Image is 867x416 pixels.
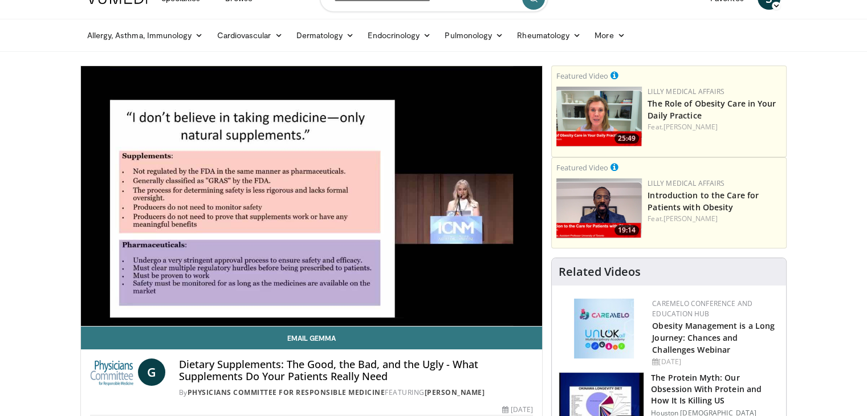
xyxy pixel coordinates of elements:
[80,24,210,47] a: Allergy, Asthma, Immunology
[556,178,642,238] a: 19:14
[651,372,779,406] h3: The Protein Myth: Our Obsession With Protein and How It Is Killing US
[179,388,533,398] div: By FEATURING
[588,24,632,47] a: More
[556,71,608,81] small: Featured Video
[438,24,510,47] a: Pulmonology
[664,122,718,132] a: [PERSON_NAME]
[556,87,642,146] img: e1208b6b-349f-4914-9dd7-f97803bdbf1d.png.150x105_q85_crop-smart_upscale.png
[81,327,543,349] a: Email Gemma
[556,87,642,146] a: 25:49
[648,98,776,121] a: The Role of Obesity Care in Your Daily Practice
[188,388,385,397] a: Physicians Committee for Responsible Medicine
[664,214,718,223] a: [PERSON_NAME]
[652,357,777,367] div: [DATE]
[210,24,289,47] a: Cardiovascular
[648,190,759,213] a: Introduction to the Care for Patients with Obesity
[652,299,752,319] a: CaReMeLO Conference and Education Hub
[574,299,634,358] img: 45df64a9-a6de-482c-8a90-ada250f7980c.png.150x105_q85_autocrop_double_scale_upscale_version-0.2.jpg
[90,358,133,386] img: Physicians Committee for Responsible Medicine
[559,265,641,279] h4: Related Videos
[556,162,608,173] small: Featured Video
[648,178,724,188] a: Lilly Medical Affairs
[361,24,438,47] a: Endocrinology
[510,24,588,47] a: Rheumatology
[179,358,533,383] h4: Dietary Supplements: The Good, the Bad, and the Ugly - What Supplements Do Your Patients Really Need
[81,66,543,327] video-js: Video Player
[614,133,639,144] span: 25:49
[290,24,361,47] a: Dermatology
[556,178,642,238] img: acc2e291-ced4-4dd5-b17b-d06994da28f3.png.150x105_q85_crop-smart_upscale.png
[648,214,781,224] div: Feat.
[648,87,724,96] a: Lilly Medical Affairs
[652,320,775,355] a: Obesity Management is a Long Journey: Chances and Challenges Webinar
[614,225,639,235] span: 19:14
[648,122,781,132] div: Feat.
[138,358,165,386] a: G
[425,388,485,397] a: [PERSON_NAME]
[502,405,533,415] div: [DATE]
